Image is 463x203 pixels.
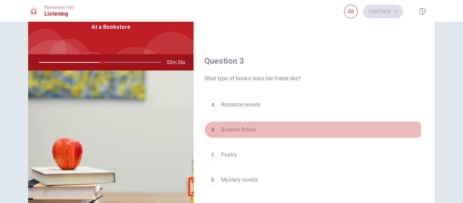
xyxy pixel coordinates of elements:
[207,99,218,110] div: A
[221,101,260,109] span: Romance novels
[204,56,424,66] h4: Question 3
[221,176,258,184] span: Mystery novels
[44,10,74,18] h1: Listening
[44,5,74,10] span: Placement Test
[207,175,218,185] div: D
[221,151,237,159] span: Poetry
[204,96,424,113] button: ARomance novels
[204,171,424,188] button: DMystery novels
[92,23,130,31] span: At a Bookstore
[207,149,218,160] div: C
[204,146,424,163] button: CPoetry
[167,54,191,70] span: 02m 26s
[221,126,256,134] span: Science fiction
[204,121,424,138] button: BScience fiction
[207,124,218,135] div: B
[204,75,424,83] span: What type of books does her friend like?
